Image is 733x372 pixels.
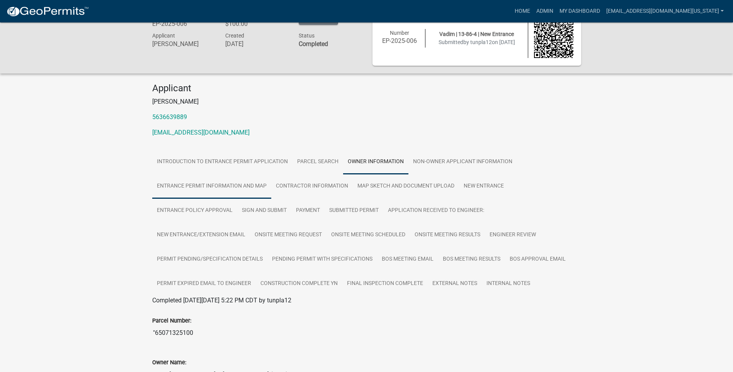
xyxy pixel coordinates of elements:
[225,40,287,48] h6: [DATE]
[380,37,420,44] h6: EP-2025-006
[152,129,250,136] a: [EMAIL_ADDRESS][DOMAIN_NAME]
[152,174,271,199] a: Entrance Permit Information and Map
[152,83,581,94] h4: Applicant
[152,247,267,272] a: Permit Pending/Specification Details
[267,247,377,272] a: Pending Permit with Specifications
[603,4,727,19] a: [EMAIL_ADDRESS][DOMAIN_NAME][US_STATE]
[152,360,186,365] label: Owner Name:
[343,150,408,174] a: Owner Information
[459,174,509,199] a: New Entrance
[299,40,328,48] strong: Completed
[152,271,256,296] a: Permit Expired Email to Engineer
[225,20,287,27] h6: $100.00
[152,20,214,27] h6: EP-2025-006
[408,150,517,174] a: Non-Owner Applicant Information
[327,223,410,247] a: Onsite Meeting Scheduled
[237,198,291,223] a: Sign and Submit
[534,19,573,58] img: QR code
[152,113,187,121] a: 5636639889
[533,4,556,19] a: Admin
[250,223,327,247] a: Onsite Meeting Request
[293,150,343,174] a: Parcel search
[225,32,244,39] span: Created
[271,174,353,199] a: Contractor Information
[299,32,315,39] span: Status
[439,39,515,45] span: Submitted on [DATE]
[152,198,237,223] a: Entrance Policy Approval
[152,223,250,247] a: New Entrance/Extension Email
[325,198,383,223] a: Submitted Permit
[152,297,291,304] span: Completed [DATE][DATE] 5:22 PM CDT by tunpla12
[463,39,492,45] span: by tunpla12
[353,174,459,199] a: Map Sketch and Document Upload
[485,223,541,247] a: Engineer Review
[438,247,505,272] a: BOS Meeting Results
[505,247,570,272] a: BOS Approval Email
[256,271,342,296] a: Construction Complete YN
[512,4,533,19] a: Home
[428,271,482,296] a: External Notes
[342,271,428,296] a: Final Inspection Complete
[152,32,175,39] span: Applicant
[410,223,485,247] a: Onsite Meeting Results
[152,318,191,324] label: Parcel Number:
[152,40,214,48] h6: [PERSON_NAME]
[291,198,325,223] a: Payment
[439,31,514,37] span: Vadim | 13-86-4 | New Entrance
[377,247,438,272] a: BOS Meeting Email
[482,271,535,296] a: Internal Notes
[152,97,581,106] p: [PERSON_NAME]
[556,4,603,19] a: My Dashboard
[390,30,409,36] span: Number
[383,198,489,223] a: Application Received to Engineer:
[152,150,293,174] a: Introduction to Entrance Permit Application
